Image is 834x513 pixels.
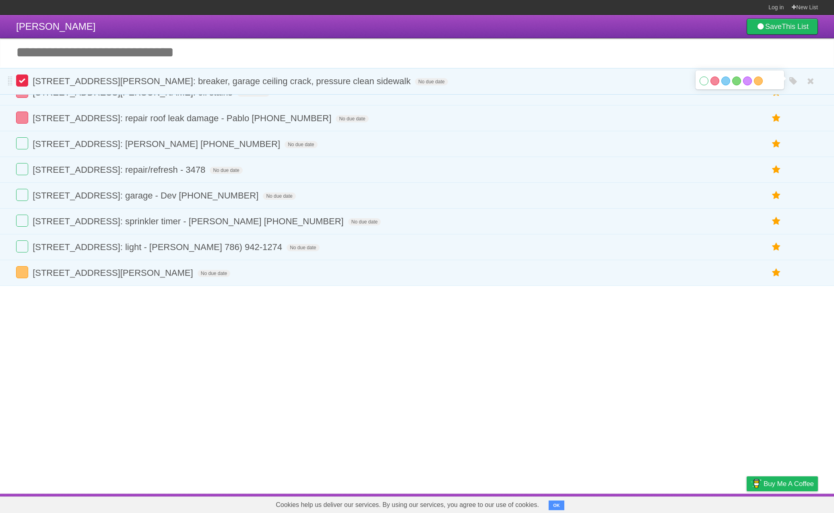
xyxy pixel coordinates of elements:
[16,189,28,201] label: Done
[287,244,319,251] span: No due date
[16,215,28,227] label: Done
[769,137,784,151] label: Star task
[769,163,784,176] label: Star task
[666,496,699,511] a: Developers
[747,19,818,35] a: SaveThis List
[198,270,230,277] span: No due date
[549,501,564,510] button: OK
[769,266,784,279] label: Star task
[16,74,28,87] label: Done
[732,77,741,85] label: Green
[336,115,368,122] span: No due date
[782,23,809,31] b: This List
[348,218,381,225] span: No due date
[33,268,195,278] span: [STREET_ADDRESS][PERSON_NAME]
[751,477,762,490] img: Buy me a coffee
[640,496,656,511] a: About
[710,77,719,85] label: Red
[16,266,28,278] label: Done
[747,476,818,491] a: Buy me a coffee
[769,112,784,125] label: Star task
[769,189,784,202] label: Star task
[33,139,282,149] span: [STREET_ADDRESS]: [PERSON_NAME] [PHONE_NUMBER]
[767,496,818,511] a: Suggest a feature
[210,167,242,174] span: No due date
[743,77,752,85] label: Purple
[754,77,763,85] label: Orange
[709,496,727,511] a: Terms
[33,76,413,86] span: [STREET_ADDRESS][PERSON_NAME]: breaker, garage ceiling crack, pressure clean sidewalk
[700,77,708,85] label: White
[33,165,207,175] span: [STREET_ADDRESS]: repair/refresh - 3478
[415,78,448,85] span: No due date
[764,477,814,491] span: Buy me a coffee
[16,112,28,124] label: Done
[16,240,28,252] label: Done
[33,190,260,201] span: [STREET_ADDRESS]: garage - Dev [PHONE_NUMBER]
[769,240,784,254] label: Star task
[33,242,284,252] span: [STREET_ADDRESS]: light - [PERSON_NAME] 786) 942-1274
[769,215,784,228] label: Star task
[16,137,28,149] label: Done
[263,192,295,200] span: No due date
[33,113,333,123] span: [STREET_ADDRESS]: repair roof leak damage - Pablo [PHONE_NUMBER]
[736,496,757,511] a: Privacy
[33,216,346,226] span: [STREET_ADDRESS]: sprinkler timer - [PERSON_NAME] [PHONE_NUMBER]
[16,163,28,175] label: Done
[721,77,730,85] label: Blue
[285,141,317,148] span: No due date
[268,497,547,513] span: Cookies help us deliver our services. By using our services, you agree to our use of cookies.
[16,21,95,32] span: [PERSON_NAME]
